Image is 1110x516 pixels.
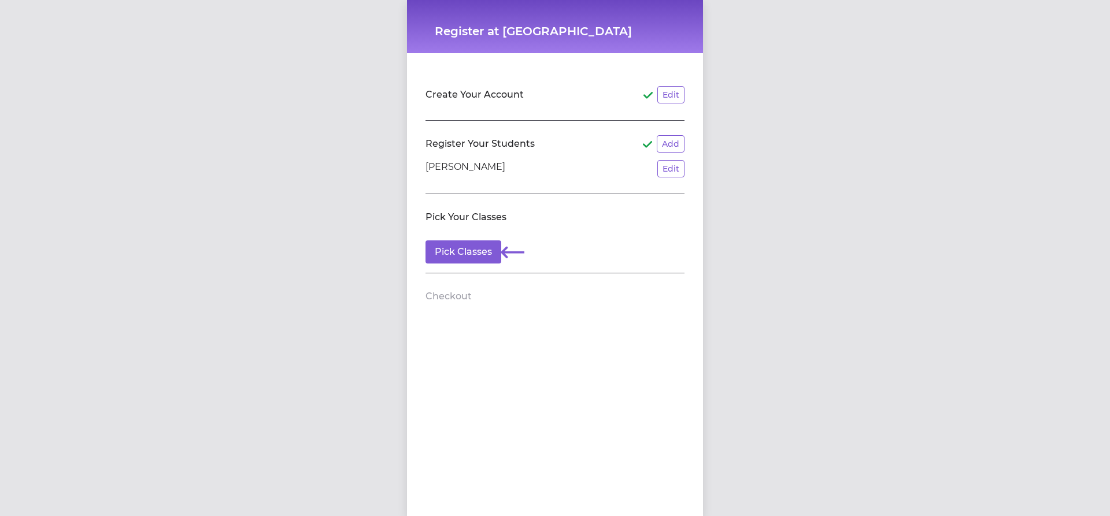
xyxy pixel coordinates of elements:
[425,289,472,303] h2: Checkout
[657,86,684,103] button: Edit
[657,160,684,177] button: Edit
[425,160,505,177] p: [PERSON_NAME]
[425,137,535,151] h2: Register Your Students
[435,23,675,39] h1: Register at [GEOGRAPHIC_DATA]
[425,210,506,224] h2: Pick Your Classes
[425,88,524,102] h2: Create Your Account
[425,240,501,263] button: Pick Classes
[657,135,684,153] button: Add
